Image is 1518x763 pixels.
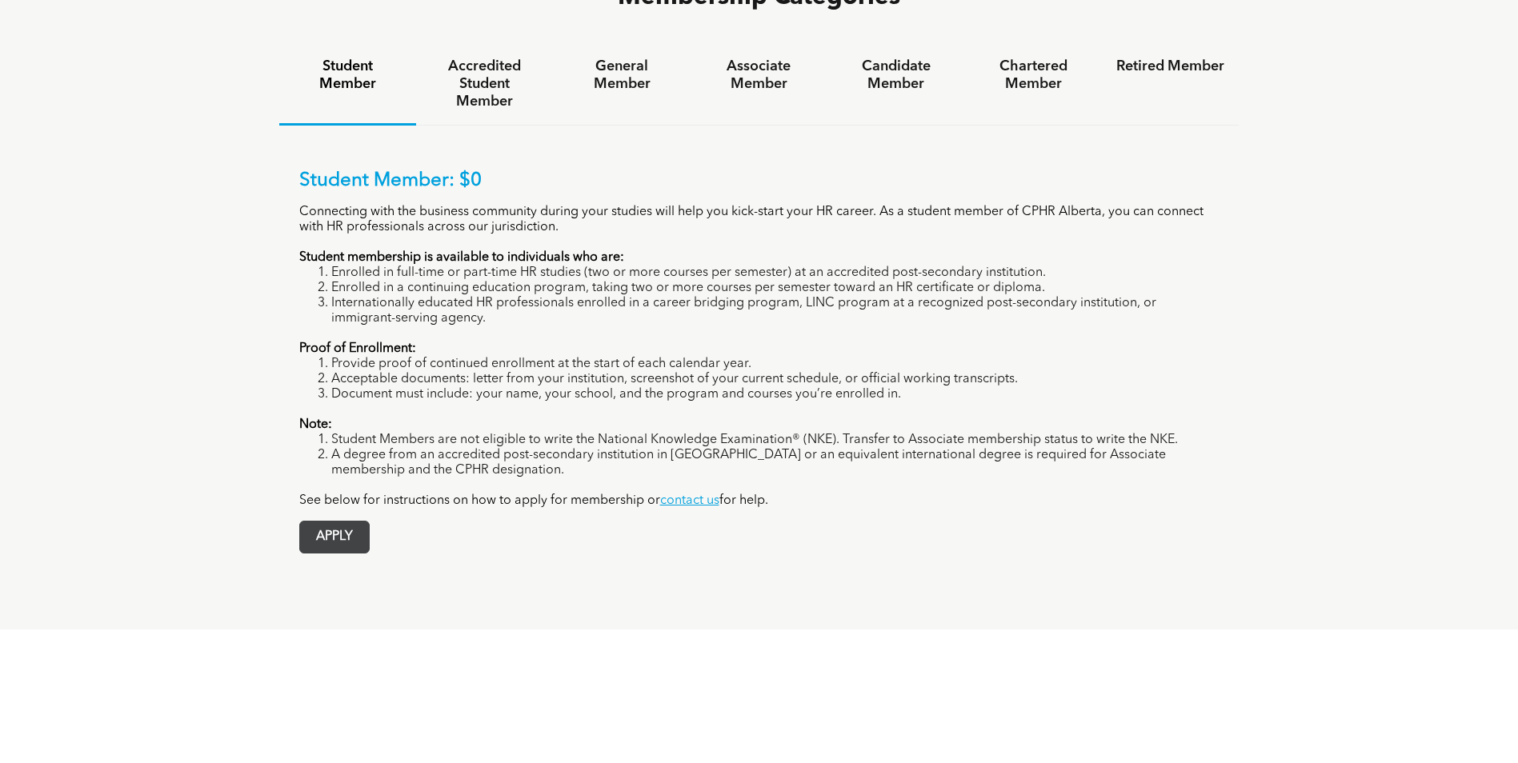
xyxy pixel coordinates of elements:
strong: Note: [299,418,332,431]
a: contact us [660,494,719,507]
p: Student Member: $0 [299,170,1220,193]
h4: Candidate Member [842,58,950,93]
p: Connecting with the business community during your studies will help you kick-start your HR caree... [299,205,1220,235]
h4: Retired Member [1116,58,1224,75]
li: A degree from an accredited post-secondary institution in [GEOGRAPHIC_DATA] or an equivalent inte... [331,448,1220,478]
li: Provide proof of continued enrollment at the start of each calendar year. [331,357,1220,372]
a: APPLY [299,521,370,553]
h4: Accredited Student Member [431,58,539,110]
li: Acceptable documents: letter from your institution, screenshot of your current schedule, or offic... [331,372,1220,387]
h4: Chartered Member [979,58,1087,93]
li: Student Members are not eligible to write the National Knowledge Examination® (NKE). Transfer to ... [331,433,1220,448]
h4: Associate Member [705,58,813,93]
strong: Student membership is available to individuals who are: [299,251,624,264]
strong: Proof of Enrollment: [299,342,416,355]
p: See below for instructions on how to apply for membership or for help. [299,493,1220,509]
span: APPLY [300,521,369,553]
li: Internationally educated HR professionals enrolled in a career bridging program, LINC program at ... [331,296,1220,326]
li: Enrolled in full-time or part-time HR studies (two or more courses per semester) at an accredited... [331,266,1220,281]
li: Enrolled in a continuing education program, taking two or more courses per semester toward an HR ... [331,281,1220,296]
li: Document must include: your name, your school, and the program and courses you’re enrolled in. [331,387,1220,402]
h4: General Member [567,58,675,93]
h4: Student Member [294,58,402,93]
